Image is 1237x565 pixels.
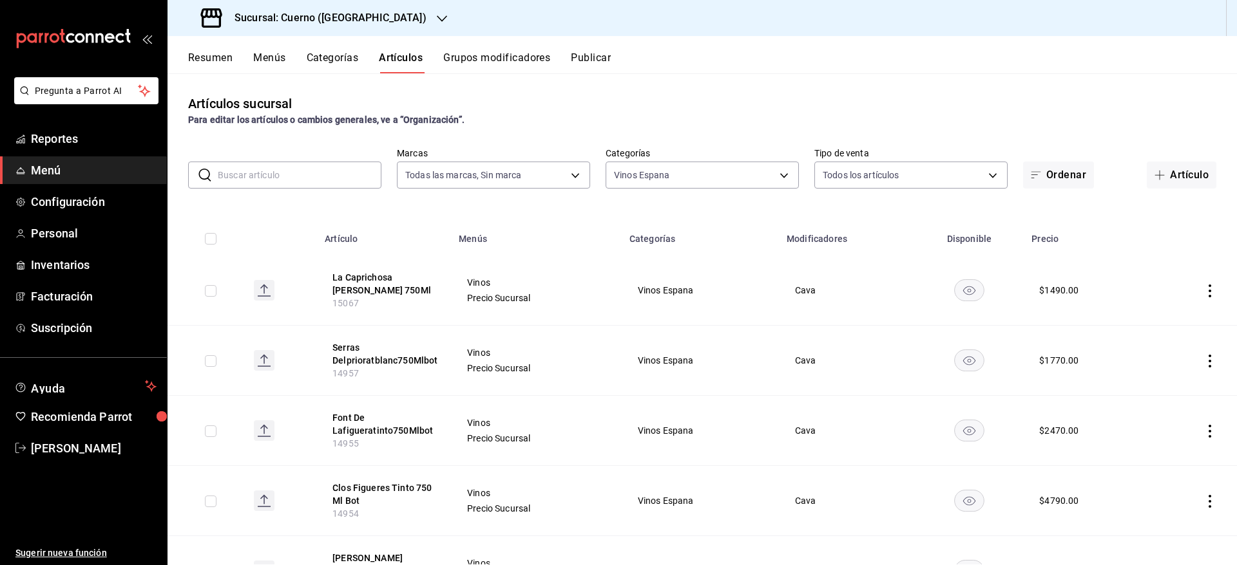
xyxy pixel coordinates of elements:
[31,378,140,394] span: Ayuda
[1039,354,1079,367] div: $ 1770.00
[467,348,606,357] span: Vinos
[397,149,590,158] label: Marcas
[795,496,899,505] span: Cava
[31,256,157,273] span: Inventarios
[9,93,158,107] a: Pregunta a Parrot AI
[638,356,763,365] span: Vinos Espana
[188,51,233,73] button: Resumen
[31,288,157,305] span: Facturación
[467,293,606,302] span: Precio Sucursal
[188,51,1237,73] div: navigation tabs
[638,426,763,435] span: Vinos Espana
[218,162,381,188] input: Buscar artículo
[451,214,622,255] th: Menús
[779,214,915,255] th: Modificadores
[31,408,157,425] span: Recomienda Parrot
[795,286,899,295] span: Cava
[317,214,451,255] th: Artículo
[1203,495,1216,508] button: actions
[1203,425,1216,438] button: actions
[188,115,465,125] strong: Para editar los artículos o cambios generales, ve a “Organización”.
[307,51,359,73] button: Categorías
[795,356,899,365] span: Cava
[1203,284,1216,297] button: actions
[35,84,139,98] span: Pregunta a Parrot AI
[31,319,157,337] span: Suscripción
[332,411,436,437] button: edit-product-location
[614,169,670,181] span: Vinos Espana
[332,481,436,507] button: edit-product-location
[467,418,606,427] span: Vinos
[379,51,423,73] button: Artículos
[467,278,606,287] span: Vinos
[467,488,606,497] span: Vinos
[332,298,359,308] span: 15067
[253,51,285,73] button: Menús
[15,546,157,560] span: Sugerir nueva función
[31,440,157,457] span: [PERSON_NAME]
[332,341,436,367] button: edit-product-location
[31,130,157,147] span: Reportes
[332,271,436,297] button: edit-product-location
[954,420,984,441] button: availability-product
[1024,214,1149,255] th: Precio
[332,438,359,449] span: 14955
[1023,162,1094,189] button: Ordenar
[31,225,157,242] span: Personal
[332,368,359,378] span: 14957
[823,169,899,181] span: Todos los artículos
[571,51,611,73] button: Publicar
[814,149,1008,158] label: Tipo de venta
[332,508,359,519] span: 14954
[188,94,292,113] div: Artículos sucursal
[915,214,1024,255] th: Disponible
[224,10,427,26] h3: Sucursal: Cuerno ([GEOGRAPHIC_DATA])
[1203,355,1216,367] button: actions
[795,426,899,435] span: Cava
[1039,494,1079,507] div: $ 4790.00
[954,279,984,301] button: availability-product
[638,286,763,295] span: Vinos Espana
[405,169,522,181] span: Todas las marcas, Sin marca
[443,51,550,73] button: Grupos modificadores
[1039,424,1079,437] div: $ 2470.00
[606,149,799,158] label: Categorías
[31,162,157,179] span: Menú
[467,434,606,443] span: Precio Sucursal
[954,349,984,371] button: availability-product
[1147,162,1216,189] button: Artículo
[467,364,606,373] span: Precio Sucursal
[142,33,152,44] button: open_drawer_menu
[31,193,157,210] span: Configuración
[467,504,606,513] span: Precio Sucursal
[1039,284,1079,297] div: $ 1490.00
[954,490,984,512] button: availability-product
[622,214,779,255] th: Categorías
[638,496,763,505] span: Vinos Espana
[14,77,158,104] button: Pregunta a Parrot AI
